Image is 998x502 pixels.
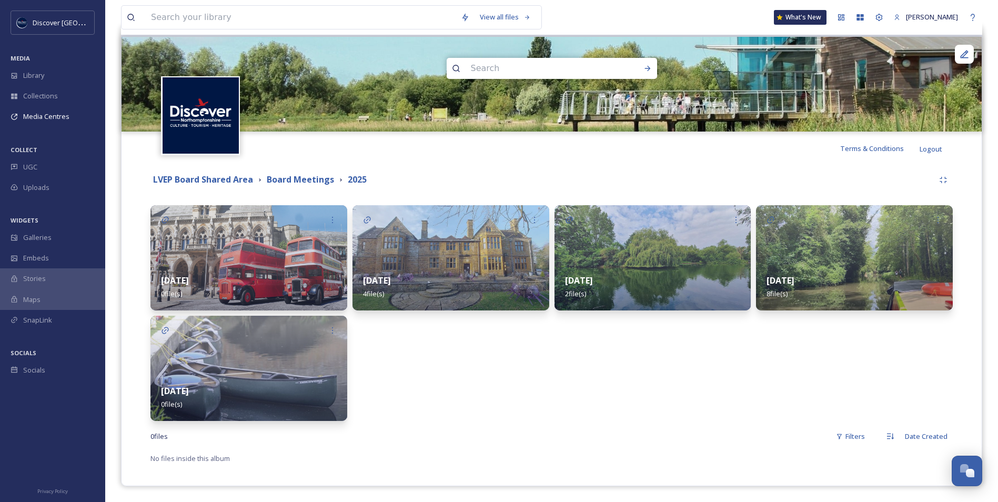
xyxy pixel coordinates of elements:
[952,456,982,486] button: Open Chat
[23,365,45,375] span: Socials
[23,233,52,243] span: Galleries
[565,275,593,286] strong: [DATE]
[267,174,334,185] strong: Board Meetings
[11,146,37,154] span: COLLECT
[161,275,189,286] strong: [DATE]
[33,17,128,27] span: Discover [GEOGRAPHIC_DATA]
[150,431,168,441] span: 0 file s
[555,205,751,310] img: d101205b-7d3f-430c-87c4-3f5e88bf3494.jpg
[900,426,953,447] div: Date Created
[23,162,37,172] span: UGC
[23,315,52,325] span: SnapLink
[831,426,870,447] div: Filters
[161,289,182,298] span: 0 file(s)
[23,253,49,263] span: Embeds
[11,54,30,62] span: MEDIA
[23,112,69,122] span: Media Centres
[475,7,536,27] a: View all files
[161,385,189,397] strong: [DATE]
[122,37,982,132] img: Stanwick Lakes.jpg
[840,144,904,153] span: Terms & Conditions
[23,71,44,81] span: Library
[150,454,230,463] span: No files inside this album
[23,274,46,284] span: Stories
[150,205,347,310] img: ed4df81f-8162-44f3-84ed-da90e9d03d77.jpg
[889,7,963,27] a: [PERSON_NAME]
[17,17,27,28] img: Untitled%20design%20%282%29.png
[23,183,49,193] span: Uploads
[466,57,610,80] input: Search
[920,144,942,154] span: Logout
[363,289,384,298] span: 4 file(s)
[146,6,456,29] input: Search your library
[767,289,788,298] span: 8 file(s)
[840,142,920,155] a: Terms & Conditions
[348,174,367,185] strong: 2025
[767,275,794,286] strong: [DATE]
[774,10,826,25] a: What's New
[11,216,38,224] span: WIDGETS
[37,488,68,495] span: Privacy Policy
[163,77,239,154] img: Untitled%20design%20%282%29.png
[756,205,953,310] img: 4a4dde6a-6fba-4854-bd9a-6cbf0075eb7e.jpg
[363,275,391,286] strong: [DATE]
[11,349,36,357] span: SOCIALS
[161,399,182,409] span: 0 file(s)
[906,12,958,22] span: [PERSON_NAME]
[150,316,347,421] img: 4a6de26e-57b3-4b42-993b-532212f89919.jpg
[23,91,58,101] span: Collections
[352,205,549,310] img: afc0e15f-3c08-4862-8dea-044d6a1e4ca0.jpg
[565,289,586,298] span: 2 file(s)
[37,484,68,497] a: Privacy Policy
[153,174,253,185] strong: LVEP Board Shared Area
[23,295,41,305] span: Maps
